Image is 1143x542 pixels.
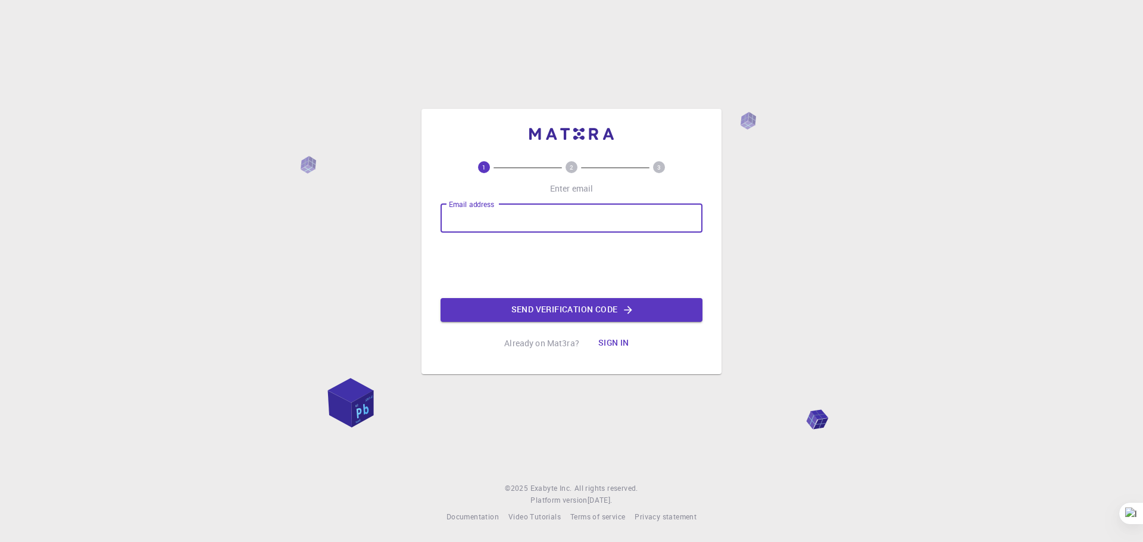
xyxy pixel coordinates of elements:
[550,183,594,195] p: Enter email
[570,511,625,523] a: Terms of service
[635,512,697,521] span: Privacy statement
[446,512,499,521] span: Documentation
[481,242,662,289] iframe: reCAPTCHA
[530,483,572,494] a: Exabyte Inc.
[530,494,587,506] span: Platform version
[482,163,486,171] text: 1
[441,298,702,322] button: Send verification code
[588,494,613,506] a: [DATE].
[589,331,639,355] button: Sign in
[574,483,638,494] span: All rights reserved.
[508,511,561,523] a: Video Tutorials
[449,199,494,209] label: Email address
[504,337,579,349] p: Already on Mat3ra?
[530,483,572,493] span: Exabyte Inc.
[635,511,697,523] a: Privacy statement
[588,495,613,505] span: [DATE] .
[446,511,499,523] a: Documentation
[505,483,530,494] span: © 2025
[508,512,561,521] span: Video Tutorials
[570,163,573,171] text: 2
[657,163,661,171] text: 3
[570,512,625,521] span: Terms of service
